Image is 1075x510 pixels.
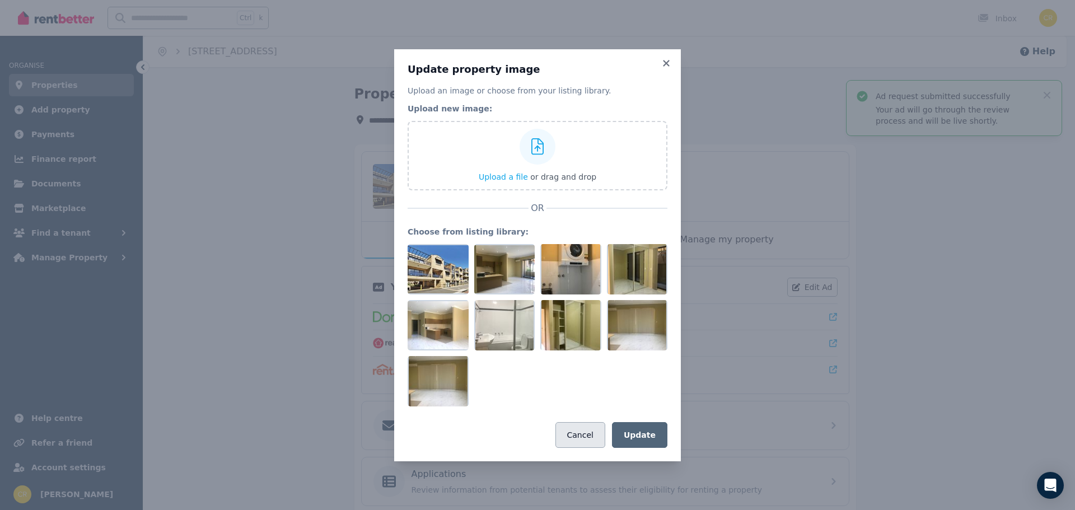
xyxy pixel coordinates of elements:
button: Update [612,422,667,448]
legend: Choose from listing library: [408,226,667,237]
button: Cancel [555,422,605,448]
p: Upload an image or choose from your listing library. [408,85,667,96]
button: Upload a file or drag and drop [479,171,596,183]
span: OR [529,202,546,215]
span: Upload a file [479,172,528,181]
h3: Update property image [408,63,667,76]
div: Open Intercom Messenger [1037,472,1064,499]
legend: Upload new image: [408,103,667,114]
span: or drag and drop [530,172,596,181]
